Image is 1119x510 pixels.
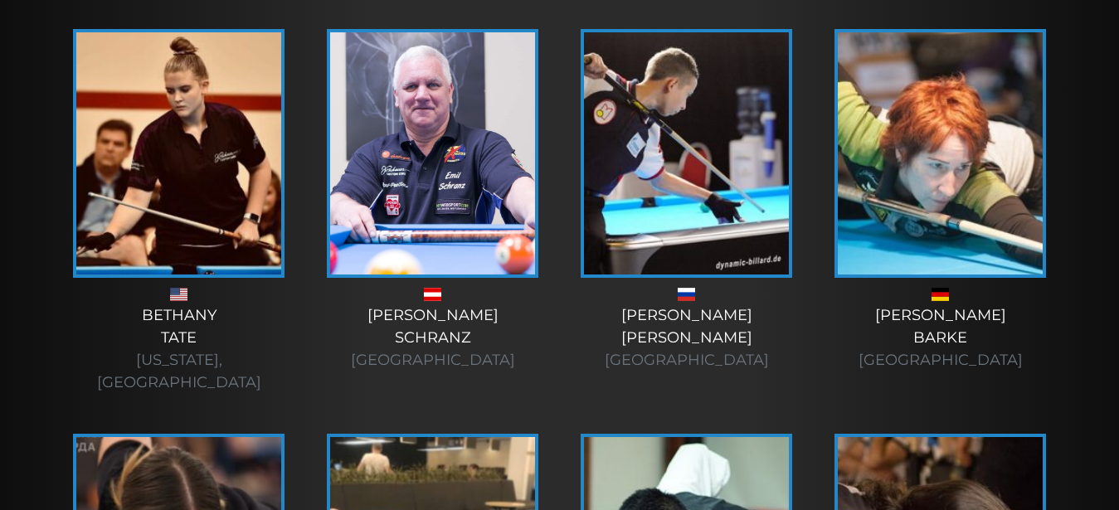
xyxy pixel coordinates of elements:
div: [PERSON_NAME] [PERSON_NAME] [577,304,797,372]
a: [PERSON_NAME][PERSON_NAME] [GEOGRAPHIC_DATA] [577,29,797,372]
a: [PERSON_NAME]Barke [GEOGRAPHIC_DATA] [830,29,1051,372]
img: Emil-Schranz-1-e1565199732622.jpg [330,32,535,274]
div: [GEOGRAPHIC_DATA] [577,349,797,372]
div: Bethany Tate [69,304,289,394]
div: [PERSON_NAME] Schranz [323,304,543,372]
img: Andrei-Dzuskaev-225x320.jpg [584,32,789,274]
div: [GEOGRAPHIC_DATA] [323,349,543,372]
div: [US_STATE], [GEOGRAPHIC_DATA] [69,349,289,394]
img: manou-5-225x320.jpg [838,32,1043,274]
div: [GEOGRAPHIC_DATA] [830,349,1051,372]
img: bethany-tate-1-225x320.jpg [76,32,281,274]
a: [PERSON_NAME]Schranz [GEOGRAPHIC_DATA] [323,29,543,372]
div: [PERSON_NAME] Barke [830,304,1051,372]
a: BethanyTate [US_STATE], [GEOGRAPHIC_DATA] [69,29,289,394]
